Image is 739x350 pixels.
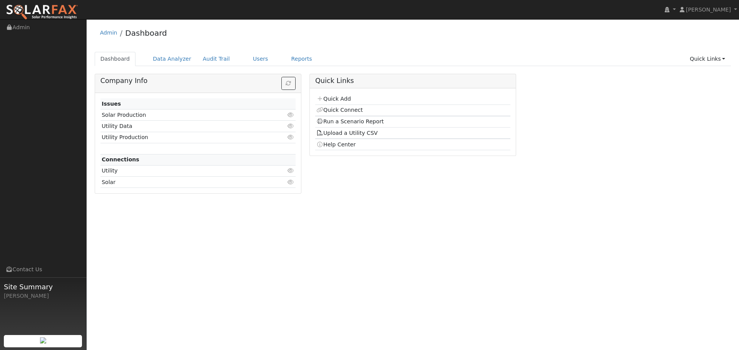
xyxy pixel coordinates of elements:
td: Solar Production [100,109,264,121]
a: Quick Connect [316,107,363,113]
i: Click to view [288,112,294,118]
a: Help Center [316,141,356,148]
a: Quick Add [316,96,351,102]
div: [PERSON_NAME] [4,292,82,300]
a: Run a Scenario Report [316,118,384,124]
i: Click to view [288,179,294,185]
strong: Issues [102,101,121,107]
a: Admin [100,30,117,36]
img: SolarFax [6,4,78,20]
i: Click to view [288,123,294,129]
a: Dashboard [95,52,136,66]
a: Audit Trail [197,52,236,66]
a: Reports [286,52,318,66]
img: retrieve [40,337,46,343]
a: Upload a Utility CSV [316,130,378,136]
td: Utility [100,165,264,176]
a: Quick Links [684,52,731,66]
span: [PERSON_NAME] [686,7,731,13]
strong: Connections [102,156,139,163]
h5: Company Info [100,77,296,85]
a: Data Analyzer [147,52,197,66]
td: Solar [100,177,264,188]
i: Click to view [288,168,294,173]
td: Utility Data [100,121,264,132]
td: Utility Production [100,132,264,143]
a: Dashboard [125,28,167,38]
a: Users [247,52,274,66]
i: Click to view [288,134,294,140]
span: Site Summary [4,282,82,292]
h5: Quick Links [315,77,510,85]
